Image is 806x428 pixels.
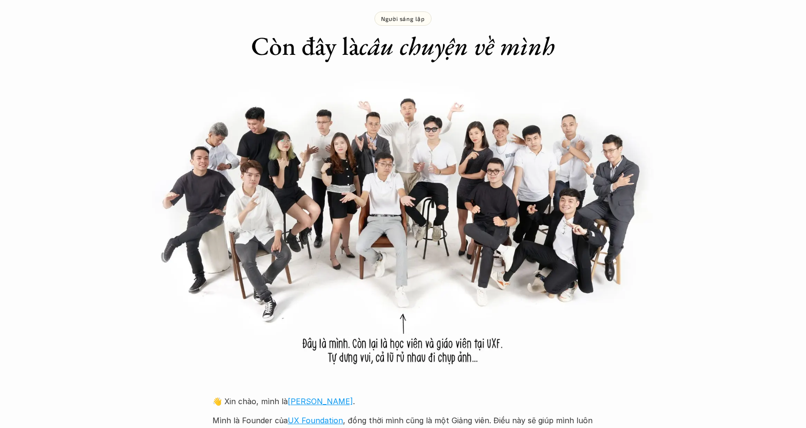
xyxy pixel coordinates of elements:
[212,394,594,408] p: 👋 Xin chào, mình là .
[500,29,555,62] em: mình
[288,397,353,406] a: [PERSON_NAME]
[381,15,424,22] p: Người sáng lập
[251,31,555,61] h1: Còn đây là
[288,416,343,425] a: UX Foundation
[359,29,494,62] em: câu chuyện về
